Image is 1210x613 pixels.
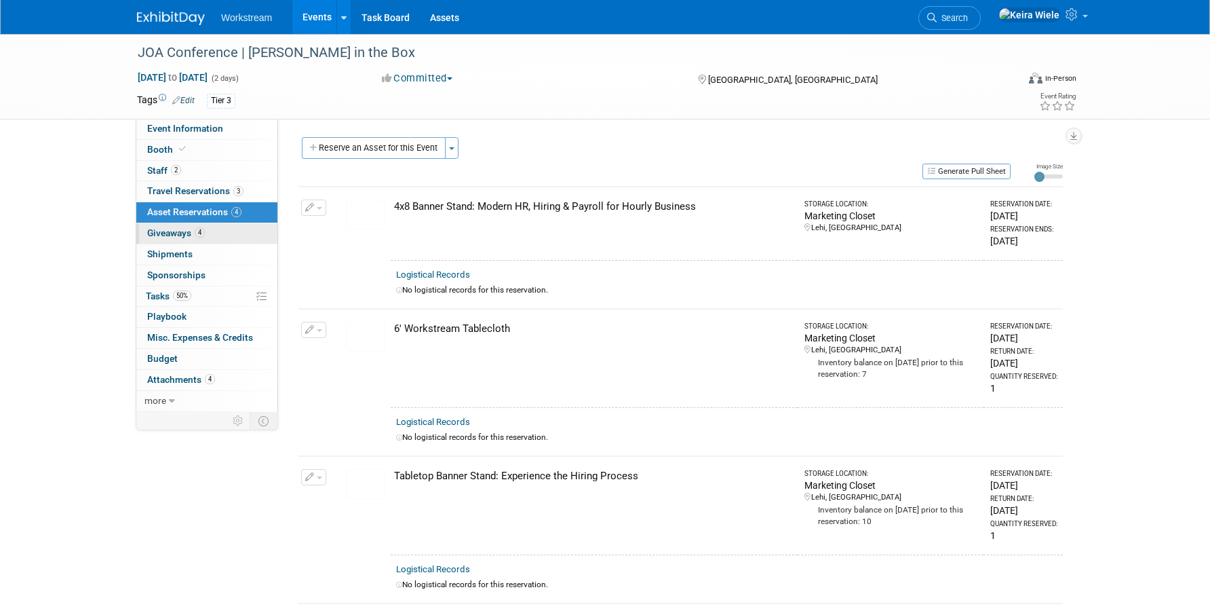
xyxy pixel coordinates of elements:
[136,286,277,307] a: Tasks50%
[396,417,470,427] a: Logistical Records
[136,223,277,244] a: Giveaways4
[346,322,385,352] img: View Images
[394,322,792,336] div: 6' Workstream Tablecloth
[227,412,250,430] td: Personalize Event Tab Strip
[166,72,179,83] span: to
[396,579,1057,591] div: No logistical records for this reservation.
[804,356,978,380] div: Inventory balance on [DATE] prior to this reservation: 7
[804,331,978,345] div: Marketing Closet
[221,12,272,23] span: Workstream
[147,144,189,155] span: Booth
[396,270,470,280] a: Logistical Records
[990,519,1057,529] div: Quantity Reserved:
[990,356,1057,370] div: [DATE]
[396,564,470,574] a: Logistical Records
[1034,162,1063,170] div: Image Size
[136,328,277,348] a: Misc. Expenses & Credits
[172,96,195,105] a: Edit
[205,374,215,384] span: 4
[136,349,277,369] a: Budget
[804,223,978,234] div: Lehi, [GEOGRAPHIC_DATA]
[346,469,385,499] img: View Images
[804,322,978,331] div: Storage Location:
[147,374,215,385] span: Attachments
[990,200,1057,209] div: Reservation Date:
[990,372,1057,382] div: Quantity Reserved:
[1045,73,1076,83] div: In-Person
[195,227,205,238] span: 4
[136,119,277,139] a: Event Information
[346,200,385,229] img: View Images
[804,492,978,503] div: Lehi, [GEOGRAPHIC_DATA]
[147,185,243,196] span: Travel Reservations
[990,234,1057,248] div: [DATE]
[990,479,1057,492] div: [DATE]
[146,291,191,301] span: Tasks
[990,225,1057,234] div: Reservation Ends:
[990,382,1057,395] div: 1
[990,494,1057,504] div: Return Date:
[137,12,205,25] img: ExhibitDay
[394,200,792,214] div: 4x8 Banner Stand: Modern HR, Hiring & Payroll for Hourly Business
[708,75,878,85] span: [GEOGRAPHIC_DATA], [GEOGRAPHIC_DATA]
[207,94,235,108] div: Tier 3
[990,469,1057,479] div: Reservation Date:
[918,6,981,30] a: Search
[302,137,446,159] button: Reserve an Asset for this Event
[136,140,277,160] a: Booth
[136,370,277,390] a: Attachments4
[137,71,208,83] span: [DATE] [DATE]
[136,181,277,202] a: Travel Reservations3
[147,123,223,134] span: Event Information
[804,479,978,492] div: Marketing Closet
[171,165,181,175] span: 2
[804,200,978,209] div: Storage Location:
[1039,93,1076,100] div: Event Rating
[377,71,458,86] button: Committed
[210,74,239,83] span: (2 days)
[804,209,978,223] div: Marketing Closet
[133,41,996,65] div: JOA Conference | [PERSON_NAME] in the Box
[136,265,277,286] a: Sponsorships
[136,202,277,223] a: Asset Reservations4
[136,161,277,181] a: Staff2
[250,412,278,430] td: Toggle Event Tabs
[990,504,1057,517] div: [DATE]
[233,186,243,196] span: 3
[173,291,191,301] span: 50%
[990,347,1057,356] div: Return Date:
[998,7,1060,22] img: Keira Wiele
[147,227,205,238] span: Giveaways
[804,469,978,479] div: Storage Location:
[147,332,253,343] span: Misc. Expenses & Credits
[147,270,206,280] span: Sponsorships
[147,206,241,217] span: Asset Reservations
[136,244,277,265] a: Shipments
[937,13,968,23] span: Search
[990,322,1057,331] div: Reservation Date:
[1029,73,1042,83] img: Format-Inperson.png
[922,164,1011,179] button: Generate Pull Sheet
[179,145,186,153] i: Booth reservation complete
[147,353,178,364] span: Budget
[394,469,792,483] div: Tabletop Banner Stand: Experience the Hiring Process
[136,391,277,411] a: more
[137,93,195,109] td: Tags
[990,209,1057,223] div: [DATE]
[937,71,1076,91] div: Event Format
[990,331,1057,345] div: [DATE]
[231,207,241,217] span: 4
[990,529,1057,542] div: 1
[144,395,166,406] span: more
[396,284,1057,296] div: No logistical records for this reservation.
[147,165,181,176] span: Staff
[147,311,187,322] span: Playbook
[804,503,978,527] div: Inventory balance on [DATE] prior to this reservation: 10
[396,432,1057,443] div: No logistical records for this reservation.
[147,248,193,259] span: Shipments
[136,307,277,327] a: Playbook
[804,345,978,356] div: Lehi, [GEOGRAPHIC_DATA]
